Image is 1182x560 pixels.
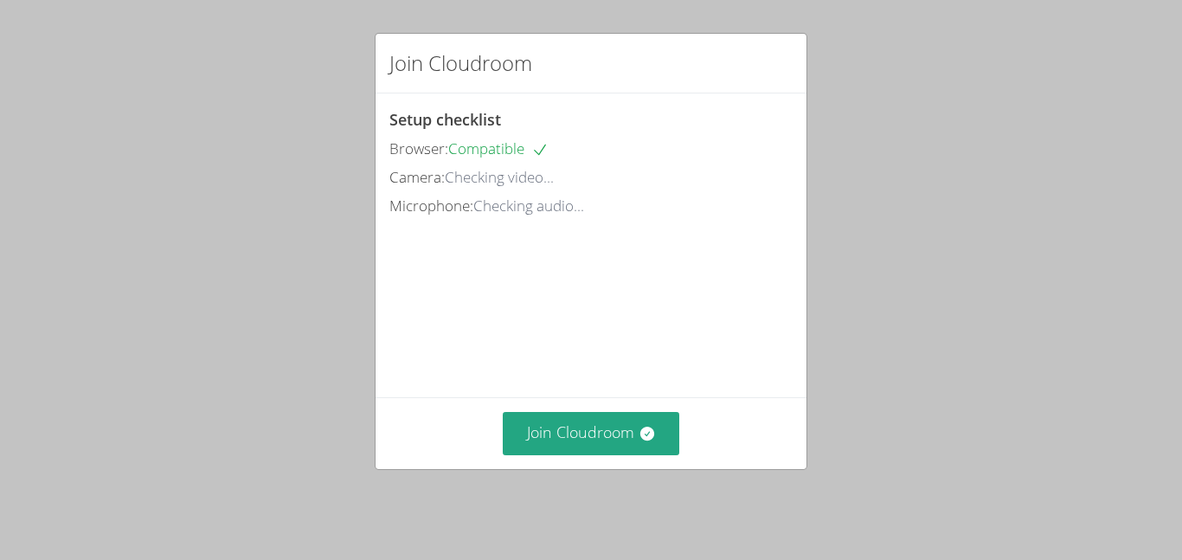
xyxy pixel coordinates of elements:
[389,196,473,216] span: Microphone:
[445,167,554,187] span: Checking video...
[503,412,680,454] button: Join Cloudroom
[448,138,549,158] span: Compatible
[389,167,445,187] span: Camera:
[389,138,448,158] span: Browser:
[473,196,584,216] span: Checking audio...
[389,109,501,130] span: Setup checklist
[389,48,532,79] h2: Join Cloudroom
